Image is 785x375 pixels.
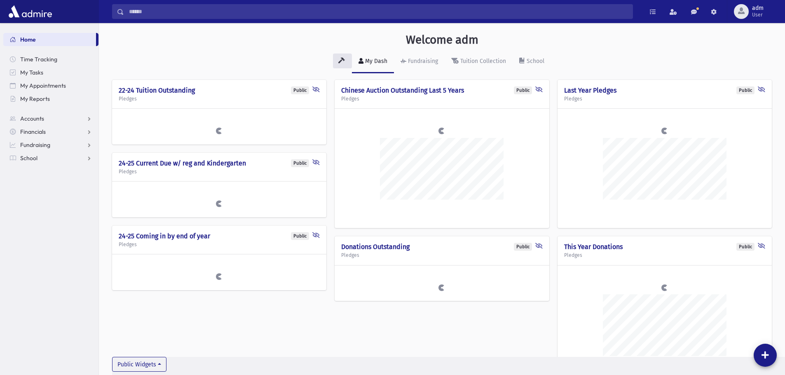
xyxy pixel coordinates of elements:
div: Public [736,86,755,94]
h5: Pledges [119,242,320,247]
h4: 24-25 Coming in by end of year [119,232,320,240]
input: Search [124,4,633,19]
div: Public [291,86,309,94]
div: Tuition Collection [459,58,506,65]
h5: Pledges [119,96,320,102]
a: My Appointments [3,79,98,92]
a: My Reports [3,92,98,105]
h5: Pledges [119,169,320,175]
span: Home [20,36,36,43]
a: Tuition Collection [445,50,513,73]
a: Accounts [3,112,98,125]
a: Time Tracking [3,53,98,66]
h4: Chinese Auction Outstanding Last 5 Years [341,86,542,94]
div: Public [514,86,532,94]
h4: This Year Donations [564,243,765,251]
div: Public [514,243,532,251]
span: School [20,154,37,162]
a: Fundraising [394,50,445,73]
span: User [752,12,764,18]
h4: Donations Outstanding [341,243,542,251]
h4: 22-24 Tuition Outstanding [119,86,320,94]
div: School [525,58,544,65]
img: AdmirePro [7,3,54,20]
span: adm [752,5,764,12]
h3: Welcome adm [406,33,478,47]
a: School [513,50,551,73]
a: My Tasks [3,66,98,79]
a: My Dash [352,50,394,73]
div: Public [736,243,755,251]
span: My Appointments [20,82,66,89]
h5: Pledges [341,252,542,258]
span: Accounts [20,115,44,122]
button: Public Widgets [112,357,166,372]
a: Home [3,33,96,46]
span: Time Tracking [20,56,57,63]
a: Fundraising [3,138,98,151]
div: My Dash [363,58,387,65]
h5: Pledges [341,96,542,102]
a: Financials [3,125,98,138]
span: My Reports [20,95,50,102]
div: Fundraising [406,58,438,65]
h5: Pledges [564,96,765,102]
h4: Last Year Pledges [564,86,765,94]
a: School [3,151,98,165]
div: Public [291,232,309,240]
h5: Pledges [564,252,765,258]
span: Fundraising [20,141,50,149]
h4: 24-25 Current Due w/ reg and Kindergarten [119,159,320,167]
div: Public [291,159,309,167]
span: Financials [20,128,46,135]
span: My Tasks [20,69,43,76]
